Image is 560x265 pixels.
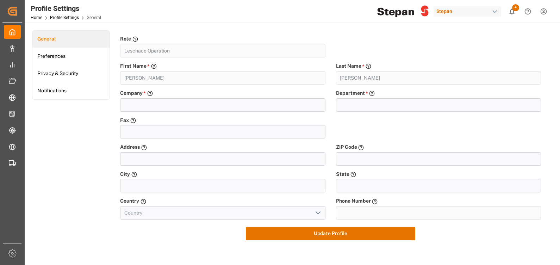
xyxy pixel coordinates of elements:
[120,206,325,220] input: Country
[336,171,349,178] label: State
[120,90,143,97] label: Company
[32,65,110,82] a: Privacy & Security
[32,30,110,48] a: General
[512,4,519,11] span: 4
[336,90,365,97] label: Department
[120,117,129,124] label: Fax
[120,62,147,70] label: First Name
[504,4,520,19] button: show 4 new notifications
[120,35,131,43] label: Role
[434,5,504,18] button: Stepan
[120,171,130,178] label: City
[336,62,361,70] label: Last Name
[120,197,139,205] label: Country
[32,48,110,65] a: Preferences
[120,143,140,151] label: Address
[336,143,357,151] label: ZIP Code
[377,5,429,18] img: Stepan_Company_logo.svg.png_1713531530.png
[50,15,79,20] a: Profile Settings
[336,197,371,205] label: Phone Number
[246,227,415,240] button: Update Profile
[434,6,501,17] div: Stepan
[520,4,536,19] button: Help Center
[312,208,323,218] button: open menu
[31,15,42,20] a: Home
[31,3,101,14] div: Profile Settings
[32,82,110,99] a: Notifications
